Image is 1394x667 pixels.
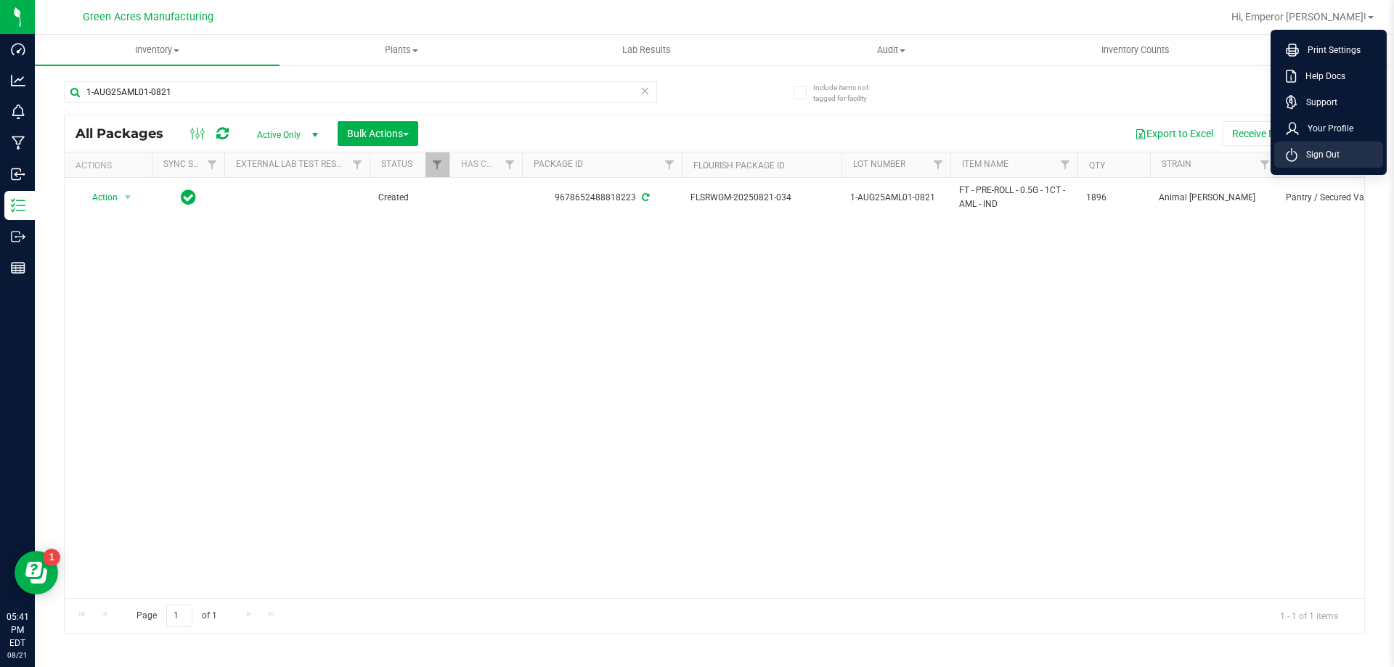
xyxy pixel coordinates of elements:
[1089,160,1105,171] a: Qty
[524,35,769,65] a: Lab Results
[959,184,1069,211] span: FT - PRE-ROLL - 0.5G - 1CT - AML - IND
[1274,142,1383,168] li: Sign Out
[166,605,192,627] input: 1
[520,191,684,205] div: 9678652488818223
[813,82,886,104] span: Include items not tagged for facility
[1253,152,1277,177] a: Filter
[163,159,219,169] a: Sync Status
[200,152,224,177] a: Filter
[64,81,657,103] input: Search Package ID, Item Name, SKU, Lot or Part Number...
[1297,95,1337,110] span: Support
[11,136,25,150] inline-svg: Manufacturing
[1082,44,1189,57] span: Inventory Counts
[15,551,58,594] iframe: Resource center
[11,198,25,213] inline-svg: Inventory
[119,187,137,208] span: select
[11,105,25,119] inline-svg: Monitoring
[498,152,522,177] a: Filter
[853,159,905,169] a: Lot Number
[425,152,449,177] a: Filter
[1299,121,1353,136] span: Your Profile
[280,35,524,65] a: Plants
[534,159,583,169] a: Package ID
[640,192,649,202] span: Sync from Compliance System
[181,187,196,208] span: In Sync
[770,44,1013,57] span: Audit
[1053,152,1077,177] a: Filter
[1268,605,1350,626] span: 1 - 1 of 1 items
[1014,35,1258,65] a: Inventory Counts
[926,152,950,177] a: Filter
[11,229,25,244] inline-svg: Outbound
[1286,69,1377,83] a: Help Docs
[1286,95,1377,110] a: Support
[43,549,60,566] iframe: Resource center unread badge
[850,191,942,205] span: 1-AUG25AML01-0821
[1297,147,1340,162] span: Sign Out
[11,261,25,275] inline-svg: Reports
[1159,191,1268,205] span: Animal [PERSON_NAME]
[11,73,25,88] inline-svg: Analytics
[7,610,28,650] p: 05:41 PM EDT
[1162,159,1191,169] a: Strain
[1223,121,1342,146] button: Receive Non-Cannabis
[79,187,118,208] span: Action
[11,42,25,57] inline-svg: Dashboard
[381,159,412,169] a: Status
[1286,191,1377,205] span: Pantry / Secured Vault
[1299,43,1361,57] span: Print Settings
[603,44,690,57] span: Lab Results
[769,35,1014,65] a: Audit
[347,128,409,139] span: Bulk Actions
[338,121,418,146] button: Bulk Actions
[236,159,350,169] a: External Lab Test Result
[1125,121,1223,146] button: Export to Excel
[962,159,1008,169] a: Item Name
[83,11,213,23] span: Green Acres Manufacturing
[378,191,441,205] span: Created
[1086,191,1141,205] span: 1896
[658,152,682,177] a: Filter
[11,167,25,181] inline-svg: Inbound
[35,35,280,65] a: Inventory
[76,126,178,142] span: All Packages
[76,160,146,171] div: Actions
[1231,11,1366,22] span: Hi, Emperor [PERSON_NAME]!
[346,152,370,177] a: Filter
[690,191,833,205] span: FLSRWGM-20250821-034
[1297,69,1345,83] span: Help Docs
[640,81,650,100] span: Clear
[124,605,229,627] span: Page of 1
[35,44,280,57] span: Inventory
[280,44,523,57] span: Plants
[449,152,522,178] th: Has COA
[693,160,785,171] a: Flourish Package ID
[7,650,28,660] p: 08/21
